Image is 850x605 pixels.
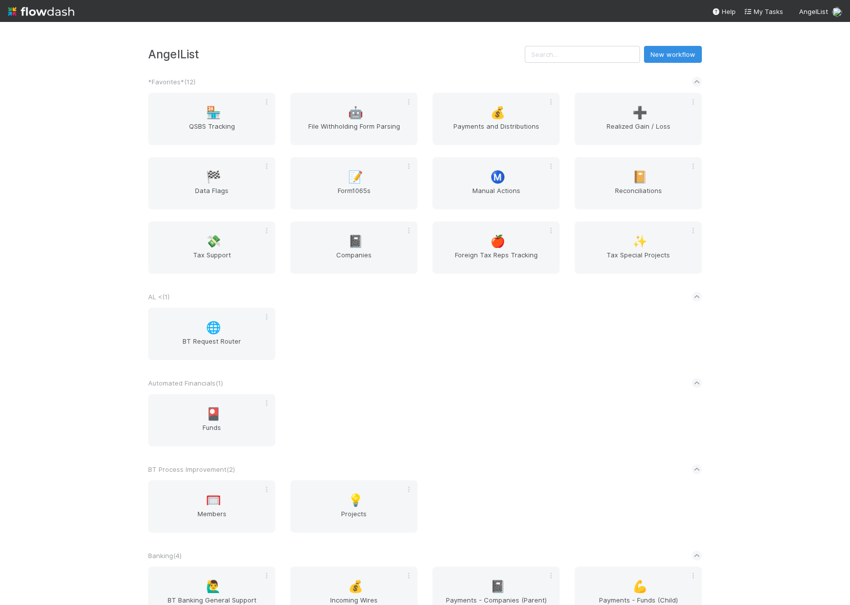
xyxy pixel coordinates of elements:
span: Members [152,509,271,529]
span: Foreign Tax Reps Tracking [436,250,556,270]
span: ✨ [633,235,647,248]
span: 🙋‍♂️ [206,580,221,593]
a: ➕Realized Gain / Loss [575,93,702,145]
span: Tax Special Projects [579,250,698,270]
span: Funds [152,422,271,442]
span: Ⓜ️ [490,171,505,184]
span: Realized Gain / Loss [579,121,698,141]
span: QSBS Tracking [152,121,271,141]
span: 🎴 [206,407,221,420]
span: 🥅 [206,494,221,507]
span: My Tasks [744,7,783,15]
span: Data Flags [152,186,271,205]
a: 💡Projects [290,480,418,533]
span: ➕ [633,106,647,119]
span: Companies [294,250,414,270]
a: 🌐BT Request Router [148,308,275,360]
a: 🏁Data Flags [148,157,275,209]
span: *Favorites* ( 12 ) [148,78,196,86]
a: 🏪QSBS Tracking [148,93,275,145]
span: 📔 [633,171,647,184]
span: 🌐 [206,321,221,334]
a: 🎴Funds [148,394,275,446]
span: AngelList [799,7,828,15]
span: Automated Financials ( 1 ) [148,379,223,387]
span: AL < ( 1 ) [148,293,170,301]
span: Projects [294,509,414,529]
span: 📓 [490,580,505,593]
span: 📝 [348,171,363,184]
h3: AngelList [148,47,525,61]
span: Form1065s [294,186,414,205]
a: My Tasks [744,6,783,16]
span: 🏁 [206,171,221,184]
a: 📓Companies [290,221,418,274]
span: 💰 [490,106,505,119]
a: 📝Form1065s [290,157,418,209]
span: 🍎 [490,235,505,248]
span: 📓 [348,235,363,248]
span: 💰 [348,580,363,593]
span: Payments and Distributions [436,121,556,141]
span: 🤖 [348,106,363,119]
button: New workflow [644,46,702,63]
span: Manual Actions [436,186,556,205]
a: 💰Payments and Distributions [432,93,560,145]
img: avatar_711f55b7-5a46-40da-996f-bc93b6b86381.png [832,7,842,17]
div: Help [712,6,736,16]
span: 💡 [348,494,363,507]
a: 🍎Foreign Tax Reps Tracking [432,221,560,274]
span: Tax Support [152,250,271,270]
img: logo-inverted-e16ddd16eac7371096b0.svg [8,3,74,20]
a: 📔Reconciliations [575,157,702,209]
a: 💸Tax Support [148,221,275,274]
span: Banking ( 4 ) [148,552,182,560]
a: 🥅Members [148,480,275,533]
span: 💸 [206,235,221,248]
span: File Withholding Form Parsing [294,121,414,141]
span: BT Request Router [152,336,271,356]
span: 💪 [633,580,647,593]
input: Search... [525,46,640,63]
a: Ⓜ️Manual Actions [432,157,560,209]
a: ✨Tax Special Projects [575,221,702,274]
span: 🏪 [206,106,221,119]
a: 🤖File Withholding Form Parsing [290,93,418,145]
span: Reconciliations [579,186,698,205]
span: BT Process Improvement ( 2 ) [148,465,235,473]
